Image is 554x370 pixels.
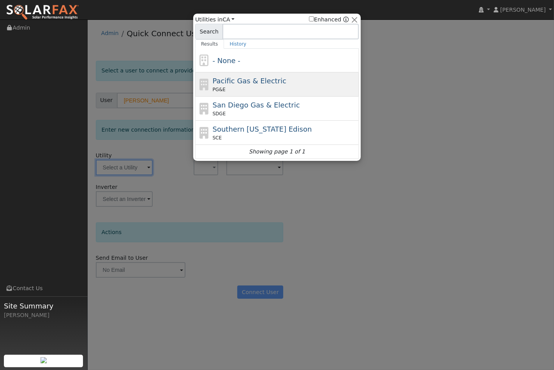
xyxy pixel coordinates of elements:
img: retrieve [41,357,47,363]
a: Results [195,39,224,49]
a: History [224,39,252,49]
a: Enhanced Providers [343,16,349,23]
span: Site Summary [4,301,83,311]
span: SCE [213,134,222,141]
span: Search [195,24,223,39]
span: PG&E [213,86,226,93]
span: Southern [US_STATE] Edison [213,125,312,133]
span: San Diego Gas & Electric [213,101,300,109]
a: CA [222,16,235,23]
span: - None - [213,56,240,65]
span: [PERSON_NAME] [500,7,546,13]
i: Showing page 1 of 1 [249,148,305,156]
label: Enhanced [309,16,341,24]
input: Enhanced [309,16,314,21]
img: SolarFax [6,4,79,21]
div: [PERSON_NAME] [4,311,83,319]
span: Show enhanced providers [309,16,349,24]
span: Utilities in [195,16,235,24]
span: Pacific Gas & Electric [213,77,286,85]
span: SDGE [213,110,226,117]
